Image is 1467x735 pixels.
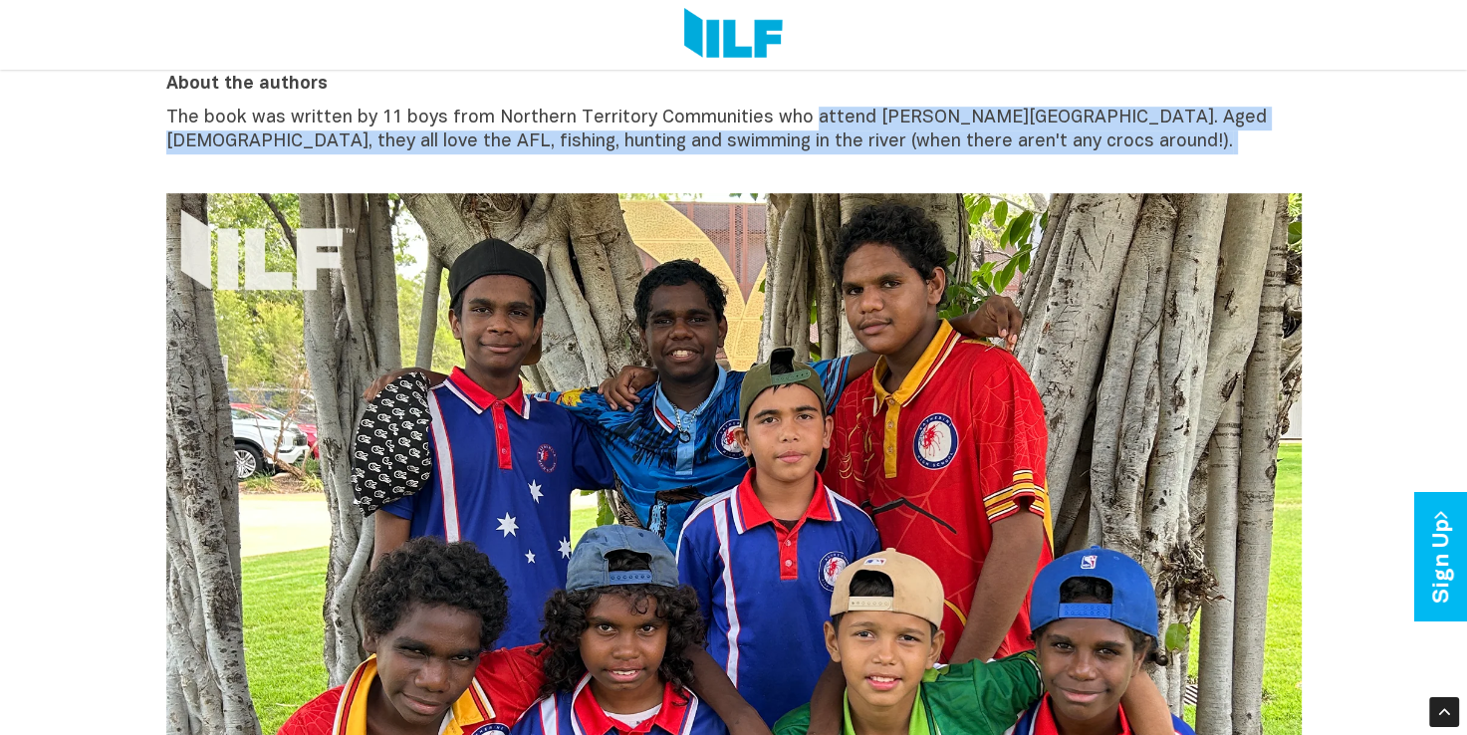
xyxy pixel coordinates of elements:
[684,8,783,62] img: Logo
[166,76,328,93] b: About the authors
[1429,697,1459,727] div: Scroll Back to Top
[166,110,1267,150] span: The book was written by 11 boys from Northern Territory Communities who attend [PERSON_NAME][GEOG...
